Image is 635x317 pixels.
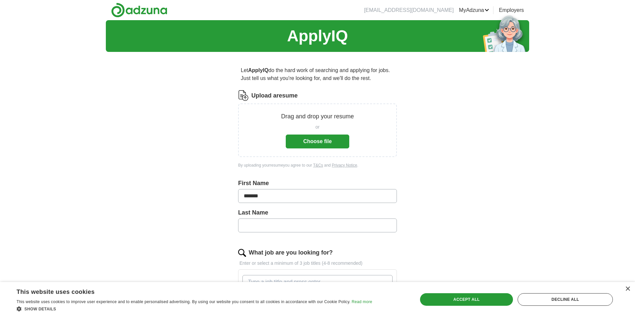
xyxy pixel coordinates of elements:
button: Choose file [286,135,349,148]
a: T&Cs [313,163,323,168]
img: CV Icon [238,90,249,101]
span: Show details [24,307,56,311]
div: Show details [17,305,372,312]
a: Employers [499,6,524,14]
div: By uploading your resume you agree to our and . [238,162,397,168]
div: Decline all [518,293,613,306]
div: This website uses cookies [17,286,356,296]
img: search.png [238,249,246,257]
p: Enter or select a minimum of 3 job titles (4-8 recommended) [238,260,397,267]
a: Read more, opens a new window [352,299,372,304]
label: What job are you looking for? [249,248,333,257]
div: Accept all [420,293,513,306]
span: or [316,124,319,131]
img: Adzuna logo [111,3,167,18]
input: Type a job title and press enter [242,275,393,289]
p: Drag and drop your resume [281,112,354,121]
label: Upload a resume [251,91,298,100]
strong: ApplyIQ [248,67,268,73]
span: This website uses cookies to improve user experience and to enable personalised advertising. By u... [17,299,351,304]
h1: ApplyIQ [287,24,348,48]
p: Let do the hard work of searching and applying for jobs. Just tell us what you're looking for, an... [238,64,397,85]
a: MyAdzuna [459,6,489,14]
label: First Name [238,179,397,188]
label: Last Name [238,208,397,217]
div: Close [625,287,630,292]
a: Privacy Notice [332,163,357,168]
li: [EMAIL_ADDRESS][DOMAIN_NAME] [364,6,454,14]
